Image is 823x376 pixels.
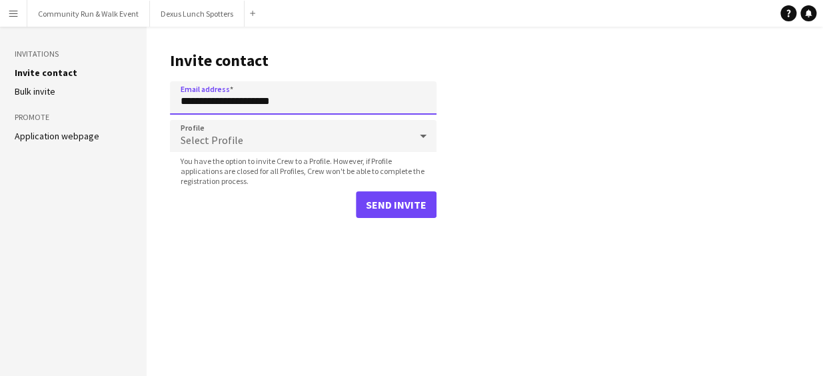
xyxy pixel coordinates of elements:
[181,133,243,147] span: Select Profile
[15,111,132,123] h3: Promote
[15,48,132,60] h3: Invitations
[170,156,436,186] span: You have the option to invite Crew to a Profile. However, if Profile applications are closed for ...
[15,85,55,97] a: Bulk invite
[15,130,99,142] a: Application webpage
[15,67,77,79] a: Invite contact
[356,191,436,218] button: Send invite
[27,1,150,27] button: Community Run & Walk Event
[170,51,436,71] h1: Invite contact
[150,1,245,27] button: Dexus Lunch Spotters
